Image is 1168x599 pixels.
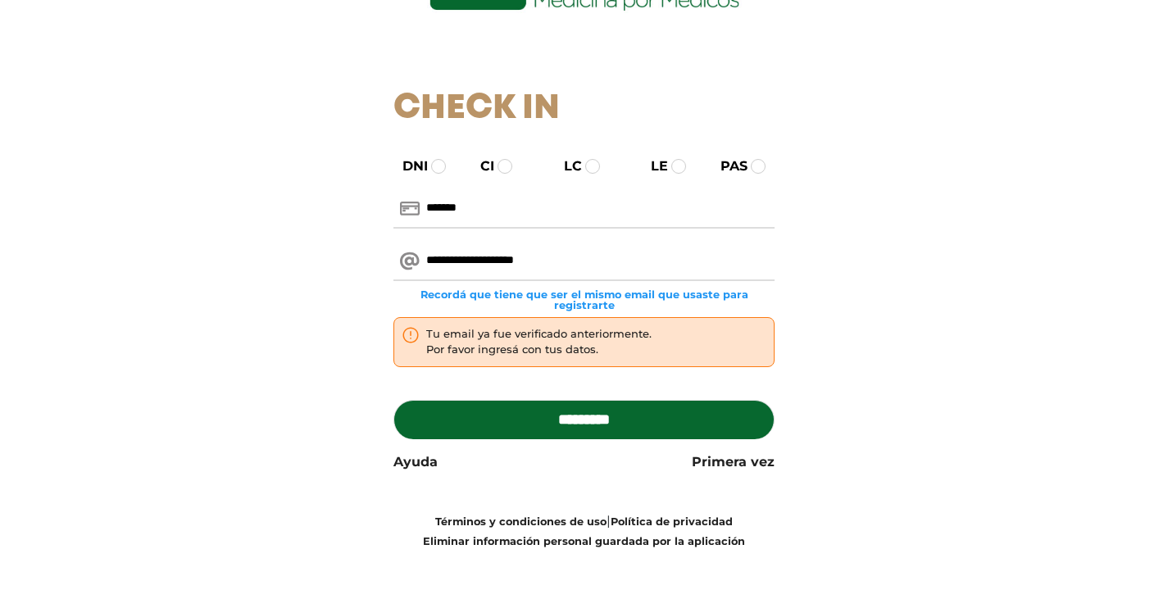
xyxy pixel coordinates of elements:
label: PAS [706,157,748,176]
label: DNI [388,157,428,176]
a: Términos y condiciones de uso [435,515,607,528]
small: Recordá que tiene que ser el mismo email que usaste para registrarte [393,289,775,311]
a: Política de privacidad [611,515,733,528]
a: Primera vez [692,452,775,472]
div: | [381,511,787,551]
h1: Check In [393,88,775,129]
label: CI [466,157,494,176]
label: LE [636,157,668,176]
label: LC [549,157,582,176]
a: Eliminar información personal guardada por la aplicación [423,535,745,547]
a: Ayuda [393,452,438,472]
div: Tu email ya fue verificado anteriormente. Por favor ingresá con tus datos. [426,326,652,358]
